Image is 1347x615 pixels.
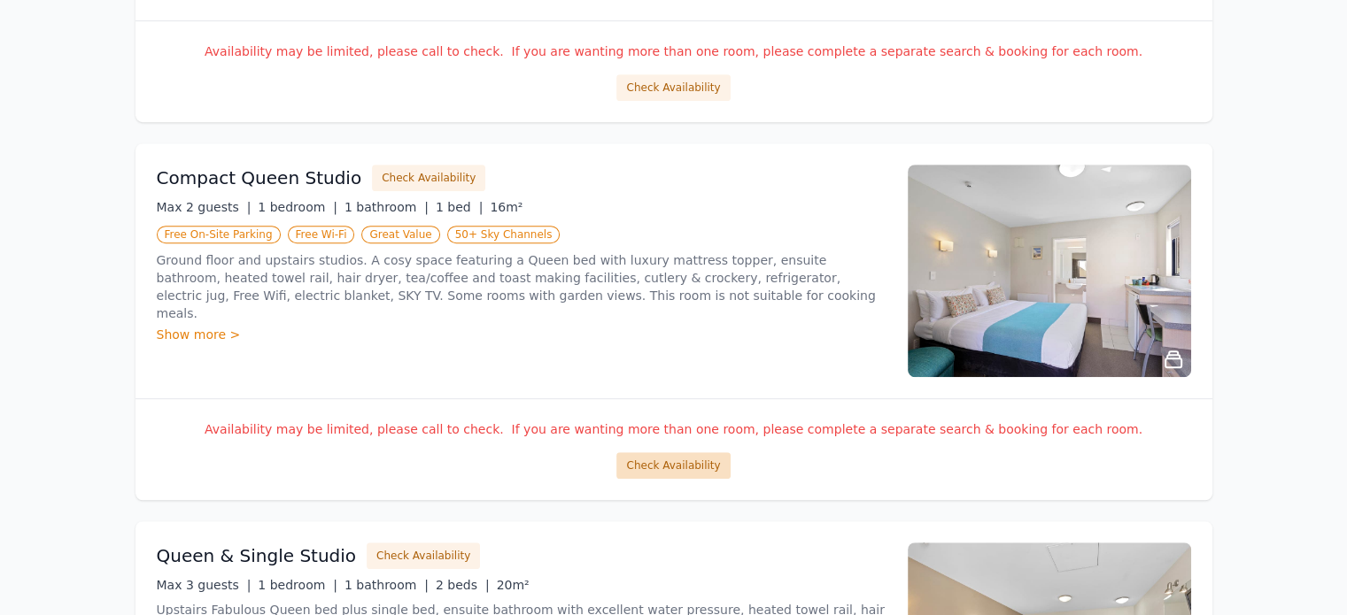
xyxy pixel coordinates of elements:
[258,578,337,592] span: 1 bedroom |
[157,200,252,214] span: Max 2 guests |
[157,165,362,190] h3: Compact Queen Studio
[616,452,730,479] button: Check Availability
[447,226,561,243] span: 50+ Sky Channels
[288,226,355,243] span: Free Wi-Fi
[157,543,357,568] h3: Queen & Single Studio
[157,326,886,343] div: Show more >
[344,578,429,592] span: 1 bathroom |
[436,578,490,592] span: 2 beds |
[372,165,485,191] button: Check Availability
[490,200,523,214] span: 16m²
[497,578,530,592] span: 20m²
[157,226,281,243] span: Free On-Site Parking
[344,200,429,214] span: 1 bathroom |
[436,200,483,214] span: 1 bed |
[157,420,1191,438] p: Availability may be limited, please call to check. If you are wanting more than one room, please ...
[367,542,480,569] button: Check Availability
[361,226,439,243] span: Great Value
[157,251,886,322] p: Ground floor and upstairs studios. A cosy space featuring a Queen bed with luxury mattress topper...
[157,42,1191,60] p: Availability may be limited, please call to check. If you are wanting more than one room, please ...
[157,578,252,592] span: Max 3 guests |
[258,200,337,214] span: 1 bedroom |
[616,74,730,101] button: Check Availability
